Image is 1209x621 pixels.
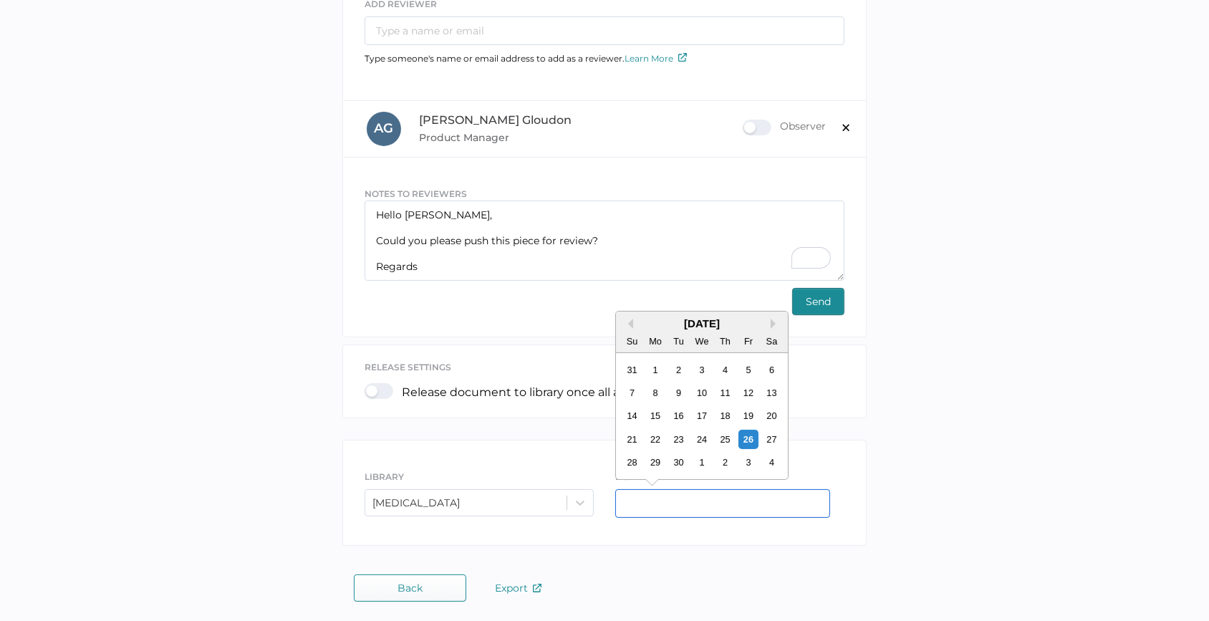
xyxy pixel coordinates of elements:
div: Choose Wednesday, September 17th, 2025 [692,406,711,425]
span: Product Manager [419,129,743,146]
div: Choose Sunday, September 28th, 2025 [622,453,642,472]
div: Choose Friday, September 5th, 2025 [738,360,758,379]
img: external-link-icon.7ec190a1.svg [533,584,541,592]
div: Choose Friday, September 19th, 2025 [738,406,758,425]
div: Observer [743,120,826,135]
div: Choose Monday, September 8th, 2025 [646,383,665,403]
img: external-link-icon.7ec190a1.svg [678,53,687,62]
div: Choose Friday, October 3rd, 2025 [738,453,758,472]
button: Export [481,574,556,602]
div: Choose Tuesday, September 9th, 2025 [669,383,688,403]
span: [PERSON_NAME] Gloudon [419,113,572,127]
div: Choose Sunday, August 31st, 2025 [622,360,642,379]
button: Next Month [771,319,781,329]
div: Choose Wednesday, September 3rd, 2025 [692,360,711,379]
button: Previous Month [623,319,633,329]
div: Fr [738,331,758,350]
div: Choose Thursday, September 11th, 2025 [716,383,735,403]
div: Th [716,331,735,350]
button: Send [792,288,844,315]
div: Choose Friday, September 26th, 2025 [738,430,758,449]
div: [DATE] [616,317,788,329]
div: Choose Thursday, September 18th, 2025 [716,406,735,425]
div: Choose Friday, September 12th, 2025 [738,383,758,403]
div: Choose Saturday, October 4th, 2025 [762,453,781,472]
input: Type a name or email [365,16,844,45]
div: Choose Monday, September 29th, 2025 [646,453,665,472]
span: Type someone's name or email address to add as a reviewer. [365,53,687,64]
span: × [840,114,852,138]
div: Tu [669,331,688,350]
div: Choose Monday, September 1st, 2025 [646,360,665,379]
div: Choose Sunday, September 7th, 2025 [622,383,642,403]
div: Choose Thursday, September 25th, 2025 [716,430,735,449]
div: Choose Sunday, September 21st, 2025 [622,430,642,449]
span: Send [806,289,831,314]
span: NOTES TO REVIEWERS [365,188,467,199]
div: Choose Saturday, September 13th, 2025 [762,383,781,403]
button: Back [354,574,466,602]
div: Choose Tuesday, September 23rd, 2025 [669,430,688,449]
span: release settings [365,362,451,372]
div: month 2025-09 [620,358,783,474]
div: Mo [646,331,665,350]
div: Choose Tuesday, September 16th, 2025 [669,406,688,425]
span: Back [398,582,423,594]
span: Export [495,582,541,594]
div: Choose Thursday, October 2nd, 2025 [716,453,735,472]
div: We [692,331,711,350]
div: Choose Wednesday, October 1st, 2025 [692,453,711,472]
div: Choose Sunday, September 14th, 2025 [622,406,642,425]
div: Choose Monday, September 15th, 2025 [646,406,665,425]
div: Choose Thursday, September 4th, 2025 [716,360,735,379]
div: Choose Saturday, September 6th, 2025 [762,360,781,379]
div: Choose Wednesday, September 24th, 2025 [692,430,711,449]
div: Sa [762,331,781,350]
span: LIBRARY [365,471,404,482]
div: Choose Monday, September 22nd, 2025 [646,430,665,449]
span: A G [375,120,394,136]
a: Learn More [625,53,687,64]
div: Choose Saturday, September 27th, 2025 [762,430,781,449]
div: Choose Wednesday, September 10th, 2025 [692,383,711,403]
p: Release document to library once all approvals are completed. [402,385,758,399]
div: Choose Tuesday, September 2nd, 2025 [669,360,688,379]
div: Choose Saturday, September 20th, 2025 [762,406,781,425]
div: Choose Tuesday, September 30th, 2025 [669,453,688,472]
div: [MEDICAL_DATA] [372,496,460,509]
div: Su [622,331,642,350]
textarea: To enrich screen reader interactions, please activate Accessibility in Grammarly extension settings [365,201,844,281]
